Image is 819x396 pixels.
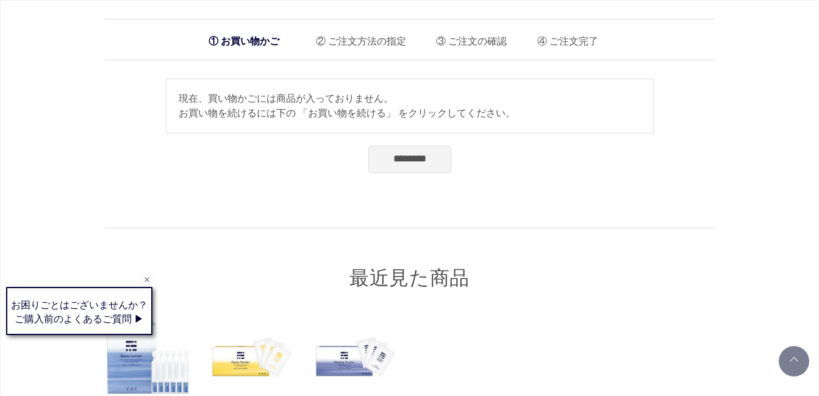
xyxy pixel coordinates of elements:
div: 最近見た商品 [105,228,715,291]
li: ご注文方法の指定 [307,26,406,51]
div: 現在、買い物かごには商品が入っておりません。 お買い物を続けるには下の 「お買い物を続ける」 をクリックしてください。 [166,79,654,133]
li: ご注文完了 [528,26,598,51]
li: お買い物かご [202,29,285,54]
li: ご注文の確認 [427,26,507,51]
